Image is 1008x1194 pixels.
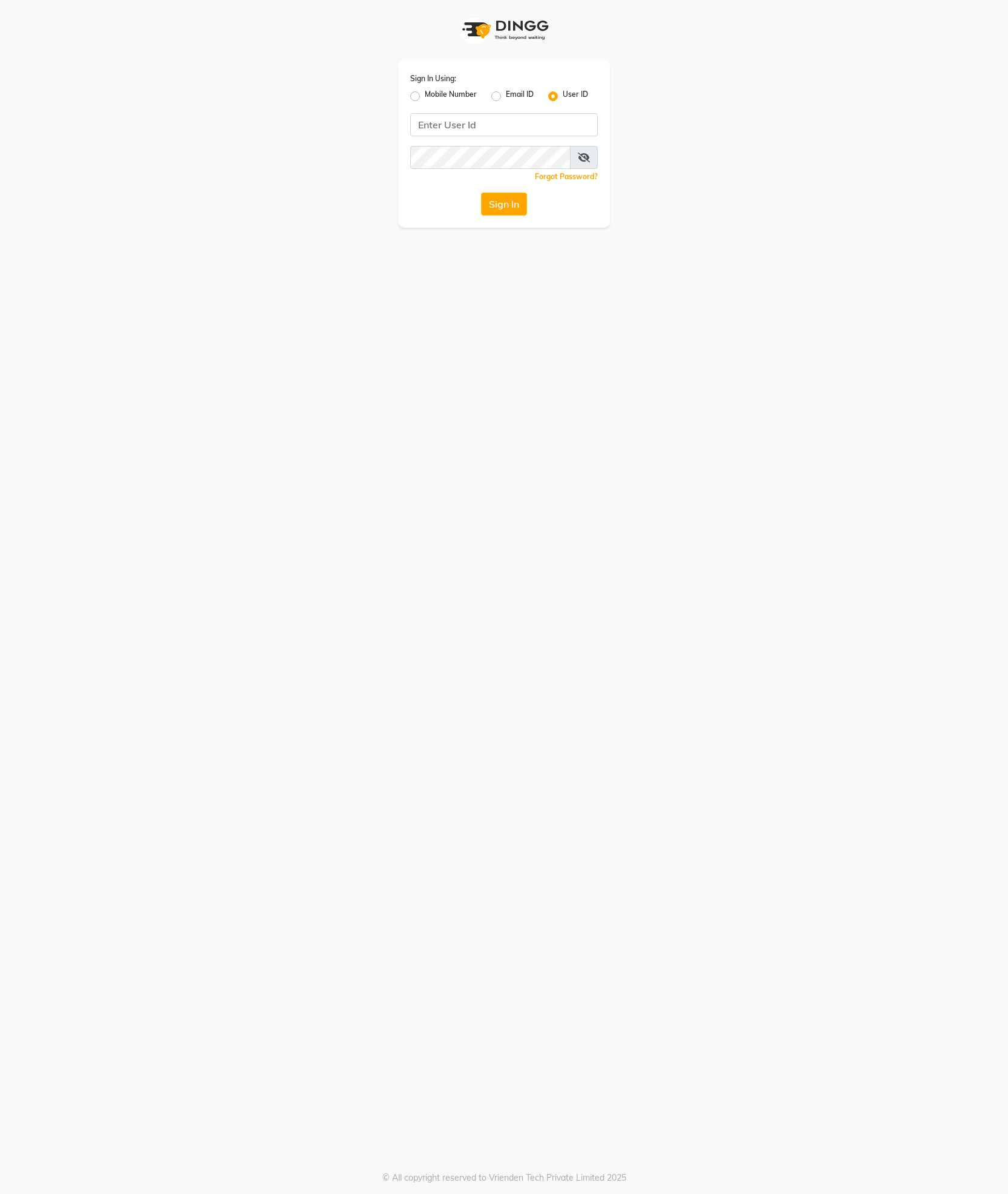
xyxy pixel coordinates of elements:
[481,193,527,216] button: Sign In
[535,172,598,181] a: Forgot Password?
[410,73,456,84] label: Sign In Using:
[456,12,552,48] img: logo1.svg
[410,146,571,169] input: Username
[563,89,588,104] label: User ID
[410,113,598,136] input: Username
[506,89,534,104] label: Email ID
[425,89,477,104] label: Mobile Number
